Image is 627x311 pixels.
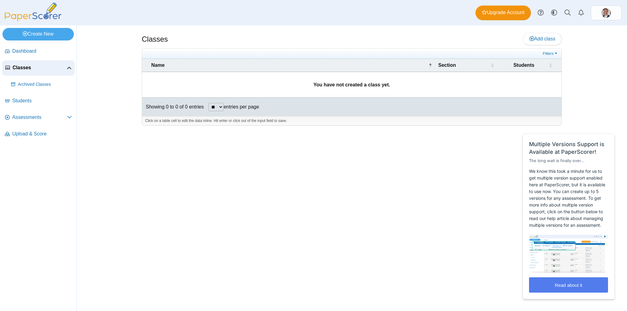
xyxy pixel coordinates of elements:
span: Name : Activate to invert sorting [429,62,432,68]
span: Section : Activate to sort [490,62,494,68]
a: Assessments [2,110,74,125]
span: Name [151,62,427,69]
b: You have not created a class yet. [313,82,390,87]
span: Section [438,62,490,69]
div: Click on a table cell to edit the data inline. Hit enter or click out of the input field to save. [142,116,561,125]
img: PaperScorer [2,2,64,21]
span: Upgrade Account [482,9,524,16]
a: Classes [2,61,74,75]
span: Students [500,62,547,69]
a: Students [2,94,74,108]
span: Add class [529,36,555,41]
span: Archived Classes [18,82,72,88]
a: Create New [2,28,74,40]
img: ps.83MZZBBVkua5d9uI [601,8,611,18]
h1: Classes [142,34,168,44]
iframe: Help Scout Beacon - Messages and Notifications [520,119,618,302]
span: Assessments [12,114,67,121]
span: Upload & Score [12,131,72,137]
label: entries per page [223,104,259,109]
a: Dashboard [2,44,74,59]
a: PaperScorer [2,17,64,22]
a: ps.83MZZBBVkua5d9uI [591,6,621,20]
span: Dashboard [12,48,72,55]
div: Showing 0 to 0 of 0 entries [142,98,204,116]
a: Archived Classes [9,77,74,92]
span: Students : Activate to sort [549,62,552,68]
span: Students [12,97,72,104]
a: Upload & Score [2,127,74,142]
a: Add class [523,33,562,45]
span: Javier Burguete [601,8,611,18]
a: Alerts [574,6,588,20]
a: Filters [541,51,560,57]
span: Classes [13,64,67,71]
a: Upgrade Account [475,6,531,20]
